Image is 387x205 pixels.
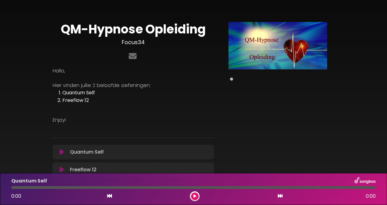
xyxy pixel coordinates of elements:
p: Hier vinden jullie 2 beloofde oefeningen: [53,82,214,89]
p: Enjoy! [53,116,214,124]
p: Hallo, [53,67,214,75]
img: songbox-logo-white.png [354,177,376,185]
p: Freeflow 12 [70,166,96,173]
p: Quantum Self [11,177,47,185]
h1: QM-Hypnose Opleiding [53,22,214,36]
h3: Focus34 [53,39,214,46]
p: Quantum Self [70,148,104,156]
span: 0:00 [366,193,376,200]
span: 0:00 [11,193,21,200]
li: Quantum Self [62,89,214,97]
li: Freeflow 12 [62,97,214,104]
img: Main Media [228,22,327,69]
